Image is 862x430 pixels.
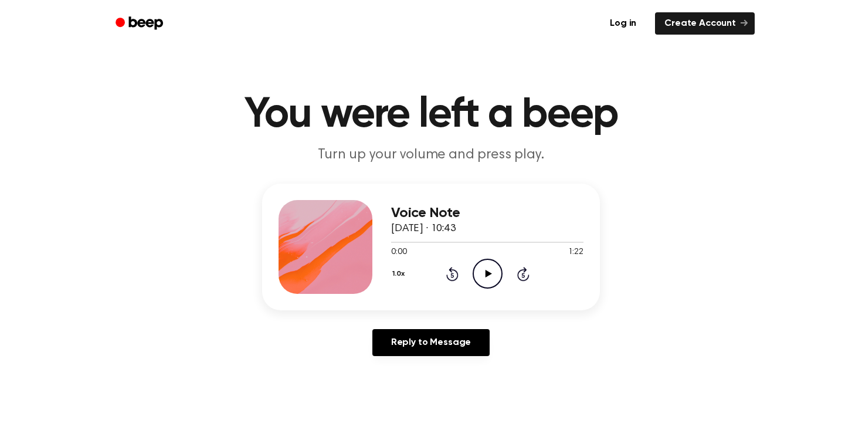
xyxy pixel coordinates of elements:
[391,205,583,221] h3: Voice Note
[372,329,490,356] a: Reply to Message
[131,94,731,136] h1: You were left a beep
[391,264,409,284] button: 1.0x
[598,10,648,37] a: Log in
[206,145,656,165] p: Turn up your volume and press play.
[655,12,755,35] a: Create Account
[391,224,456,234] span: [DATE] · 10:43
[568,246,583,259] span: 1:22
[107,12,174,35] a: Beep
[391,246,406,259] span: 0:00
